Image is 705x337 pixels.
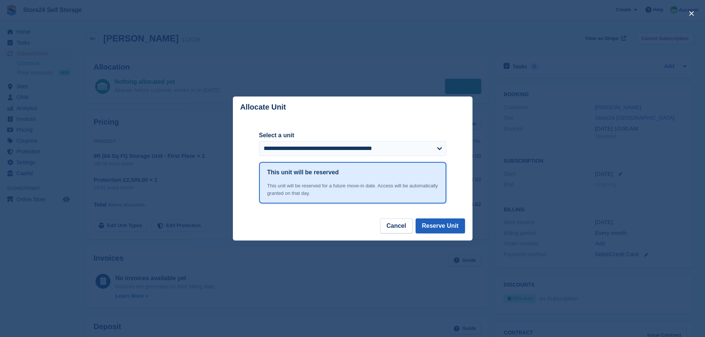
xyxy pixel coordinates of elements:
[686,7,698,19] button: close
[267,182,438,197] div: This unit will be reserved for a future move-in date. Access will be automatically granted on tha...
[380,218,412,233] button: Cancel
[267,168,339,177] h1: This unit will be reserved
[416,218,465,233] button: Reserve Unit
[259,131,446,140] label: Select a unit
[240,103,286,111] p: Allocate Unit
